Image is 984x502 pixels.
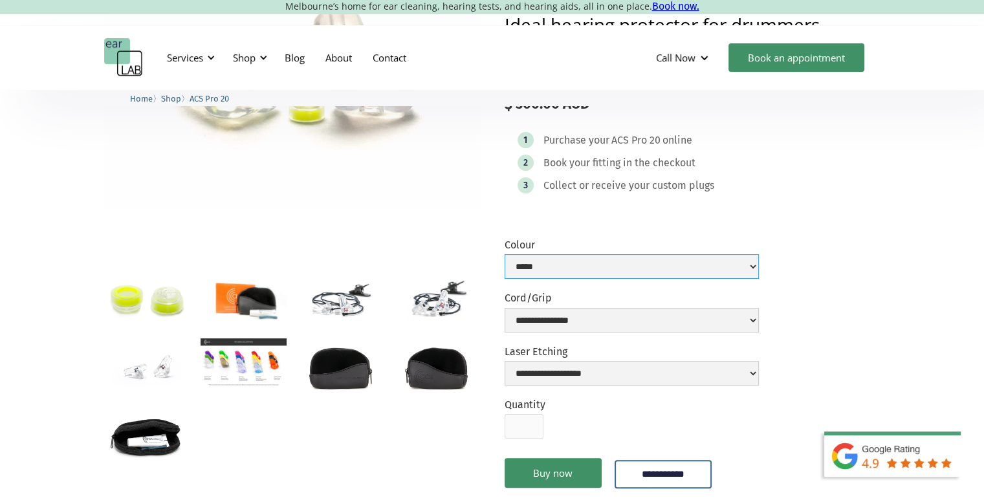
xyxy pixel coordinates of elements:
a: Blog [274,39,315,76]
a: Home [130,92,153,104]
a: open lightbox [201,338,287,387]
div: ACS Pro 20 [611,134,661,147]
a: open lightbox [297,270,383,327]
a: home [104,38,143,77]
a: open lightbox [104,406,190,463]
label: Colour [505,239,759,251]
li: 〉 [161,92,190,105]
a: open lightbox [104,270,190,327]
div: Shop [225,38,271,77]
a: Buy now [505,458,602,488]
a: ACS Pro 20 [190,92,229,104]
div: 2 [523,158,528,168]
a: Book an appointment [728,43,864,72]
div: Services [159,38,219,77]
div: Purchase your [543,134,609,147]
div: 1 [523,135,527,145]
div: Collect or receive your custom plugs [543,179,714,192]
a: open lightbox [104,338,190,395]
li: 〉 [130,92,161,105]
div: 3 [523,180,528,190]
div: Call Now [646,38,722,77]
span: ACS Pro 20 [190,94,229,104]
a: Shop [161,92,181,104]
a: open lightbox [393,338,479,395]
span: Shop [161,94,181,104]
span: Home [130,94,153,104]
div: online [662,134,692,147]
div: Call Now [656,51,695,64]
label: Cord/Grip [505,292,759,304]
div: Services [167,51,203,64]
div: Shop [233,51,256,64]
h2: Ideal hearing protector for drummers, motor sport and industrial uses [505,16,880,52]
label: Quantity [505,398,545,411]
label: Laser Etching [505,345,759,358]
a: About [315,39,362,76]
a: open lightbox [393,270,479,327]
a: Contact [362,39,417,76]
div: Book your fitting in the checkout [543,157,695,169]
a: open lightbox [297,338,383,395]
a: open lightbox [201,270,287,328]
